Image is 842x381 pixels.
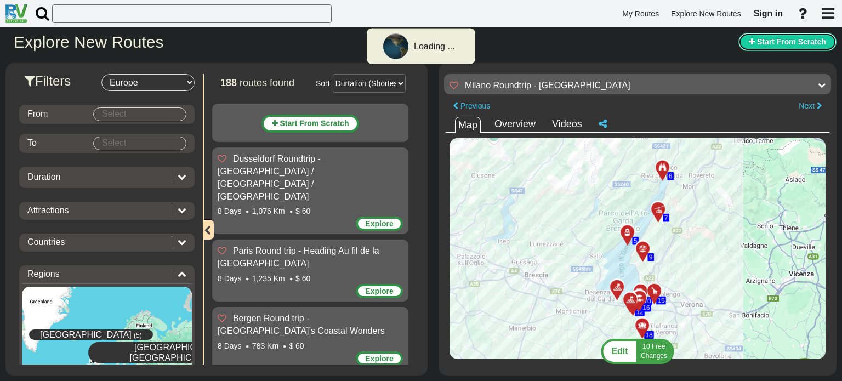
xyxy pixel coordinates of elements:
[356,351,403,366] div: Explore
[492,117,538,132] div: Overview
[757,37,826,46] span: Start From Scratch
[280,119,349,128] span: Start From Scratch
[289,342,304,350] span: $ 60
[645,332,652,339] span: 18
[365,287,393,295] span: Explore
[799,101,815,110] span: Next
[240,77,294,88] span: routes found
[444,99,499,113] button: Previous
[212,307,408,369] div: Bergen Round trip - [GEOGRAPHIC_DATA]’s Coastal Wonders 8 Days 783 Km $ 60 Explore
[27,269,60,278] span: Regions
[218,342,242,350] span: 8 Days
[749,2,788,25] a: Sign in
[414,41,455,53] div: Loading ...
[738,33,837,51] button: Start From Scratch
[649,253,653,261] span: 9
[218,246,379,268] span: Paris Round trip - Heading Au fil de la [GEOGRAPHIC_DATA]
[622,9,659,18] span: My Routes
[657,297,664,305] span: 15
[22,236,192,249] div: Countries
[27,109,48,118] span: From
[356,284,403,298] div: Explore
[14,33,730,51] h2: Explore New Routes
[617,3,664,25] a: My Routes
[634,237,638,244] span: 5
[460,101,490,110] span: Previous
[365,354,393,363] span: Explore
[218,207,242,215] span: 8 Days
[252,274,285,283] span: 1,235 Km
[316,78,330,89] div: Sort
[295,207,310,215] span: $ 60
[220,77,237,88] span: 188
[134,332,142,339] span: (5)
[94,137,186,150] input: Select
[27,237,65,247] span: Countries
[27,138,37,147] span: To
[212,147,408,234] div: Dusseldorf Roundtrip - [GEOGRAPHIC_DATA] / [GEOGRAPHIC_DATA] / [GEOGRAPHIC_DATA] 8 Days 1,076 Km ...
[754,9,783,18] span: Sign in
[636,309,643,316] span: 12
[218,154,321,201] span: Dusseldorf Roundtrip - [GEOGRAPHIC_DATA] / [GEOGRAPHIC_DATA] / [GEOGRAPHIC_DATA]
[94,108,186,121] input: Select
[642,343,650,350] span: 10
[295,274,310,283] span: $ 60
[22,268,192,281] div: Regions
[252,207,285,215] span: 1,076 Km
[218,314,385,335] span: Bergen Round trip - [GEOGRAPHIC_DATA]’s Coastal Wonders
[666,3,746,25] a: Explore New Routes
[598,338,678,365] button: Edit 10 FreeChanges
[130,342,231,362] span: [GEOGRAPHIC_DATA] / [GEOGRAPHIC_DATA]
[664,214,668,221] span: 7
[27,206,69,215] span: Attractions
[22,204,192,217] div: Attractions
[642,304,650,312] span: 16
[261,115,360,133] button: Start From Scratch
[455,117,481,133] div: Map
[669,172,673,180] span: 6
[790,99,831,113] button: Next
[25,74,101,88] h3: Filters
[252,342,278,350] span: 783 Km
[671,9,741,18] span: Explore New Routes
[212,240,408,302] div: Paris Round trip - Heading Au fil de la [GEOGRAPHIC_DATA] 8 Days 1,235 Km $ 60 Explore
[40,330,132,339] span: [GEOGRAPHIC_DATA]
[22,171,192,184] div: Duration
[5,4,27,23] img: RvPlanetLogo.png
[465,81,630,90] sapn: Milano Roundtrip - [GEOGRAPHIC_DATA]
[356,217,403,231] div: Explore
[549,117,585,132] div: Videos
[365,219,393,228] span: Explore
[611,346,628,356] span: Edit
[27,172,60,181] span: Duration
[218,274,242,283] span: 8 Days
[641,343,667,360] span: Free Changes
